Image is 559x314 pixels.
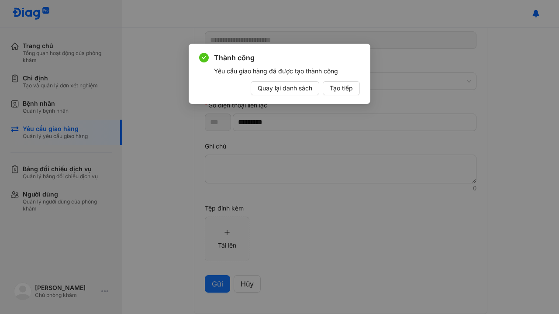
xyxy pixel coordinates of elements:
span: check-circle [199,53,209,62]
span: Tạo tiếp [330,83,353,93]
span: Thành công [214,52,360,63]
span: Quay lại danh sách [258,83,312,93]
div: Yêu cầu giao hàng đã được tạo thành công [214,66,360,76]
button: Quay lại danh sách [251,81,319,95]
button: Tạo tiếp [323,81,360,95]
